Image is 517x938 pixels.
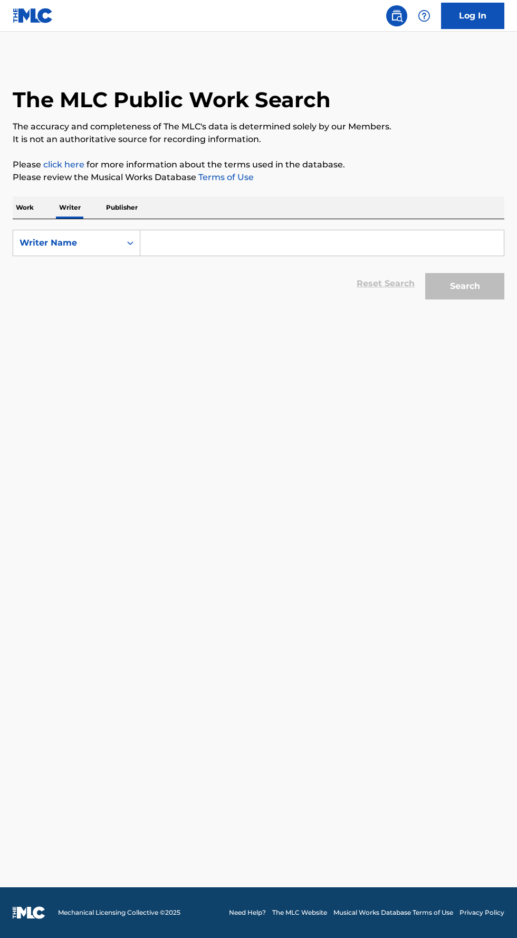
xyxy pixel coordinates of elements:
p: Publisher [103,196,141,219]
p: Please review the Musical Works Database [13,171,504,184]
a: click here [43,160,84,170]
p: Work [13,196,37,219]
div: Help [414,5,435,26]
img: help [418,10,430,22]
span: Mechanical Licensing Collective © 2025 [58,908,180,917]
h1: The MLC Public Work Search [13,87,331,113]
div: Writer Name [20,237,114,249]
a: Log In [441,3,504,29]
form: Search Form [13,230,504,305]
p: Writer [56,196,84,219]
a: Terms of Use [196,172,254,182]
img: MLC Logo [13,8,53,23]
img: logo [13,906,45,919]
iframe: Chat Widget [464,887,517,938]
img: search [390,10,403,22]
a: Privacy Policy [459,908,504,917]
a: The MLC Website [272,908,327,917]
a: Musical Works Database Terms of Use [333,908,453,917]
p: It is not an authoritative source for recording information. [13,133,504,146]
p: The accuracy and completeness of The MLC's data is determined solely by our Members. [13,120,504,133]
p: Please for more information about the terms used in the database. [13,158,504,171]
a: Need Help? [229,908,266,917]
a: Public Search [386,5,407,26]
